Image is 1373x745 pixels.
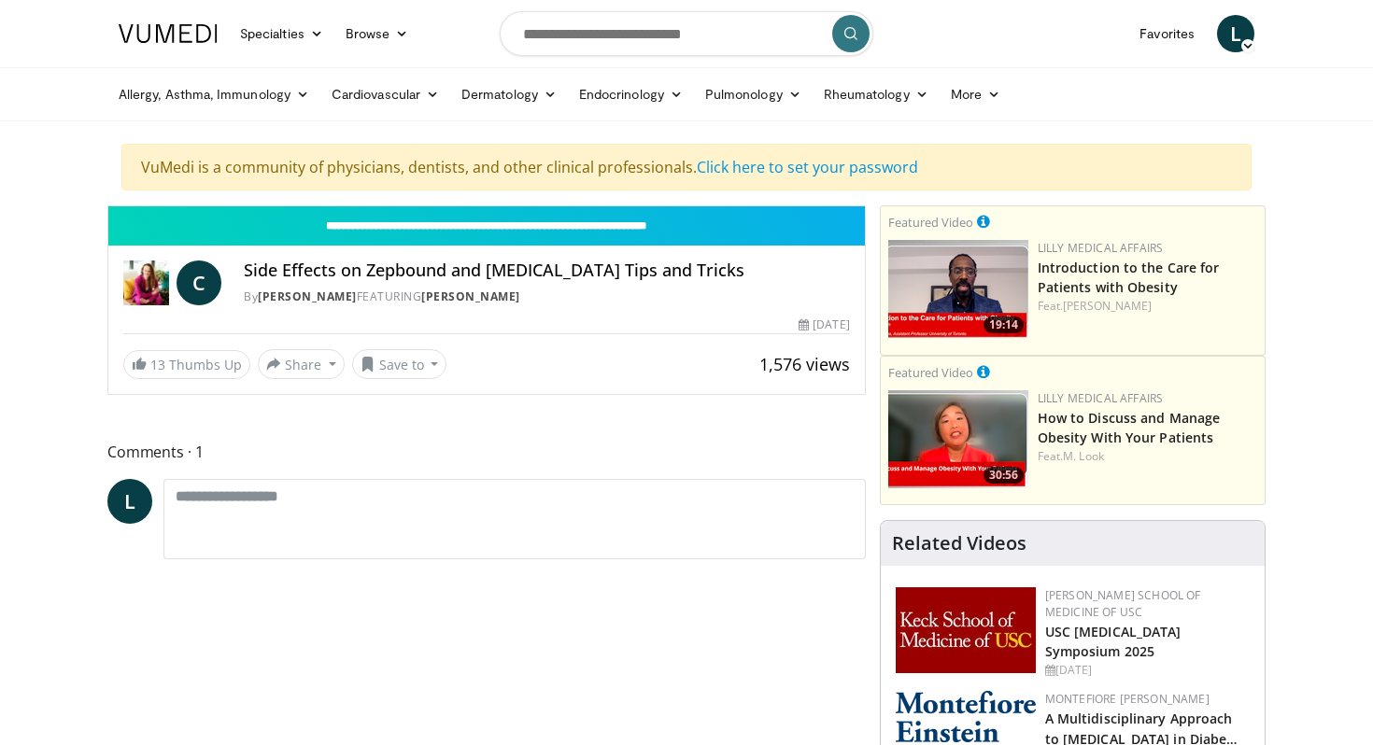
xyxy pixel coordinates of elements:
[813,76,940,113] a: Rheumatology
[123,260,169,305] img: Dr. Carolynn Francavilla
[892,532,1026,555] h4: Related Videos
[1038,390,1164,406] a: Lilly Medical Affairs
[1045,691,1210,707] a: Montefiore [PERSON_NAME]
[107,76,320,113] a: Allergy, Asthma, Immunology
[150,356,165,373] span: 13
[759,353,850,375] span: 1,576 views
[107,440,866,464] span: Comments 1
[896,587,1036,673] img: 7b941f1f-d101-407a-8bfa-07bd47db01ba.png.150x105_q85_autocrop_double_scale_upscale_version-0.2.jpg
[697,157,918,177] a: Click here to set your password
[940,76,1012,113] a: More
[1063,298,1152,314] a: [PERSON_NAME]
[1038,298,1257,315] div: Feat.
[568,76,694,113] a: Endocrinology
[888,390,1028,488] img: c98a6a29-1ea0-4bd5-8cf5-4d1e188984a7.png.150x105_q85_crop-smart_upscale.png
[258,349,345,379] button: Share
[123,350,250,379] a: 13 Thumbs Up
[121,144,1252,190] div: VuMedi is a community of physicians, dentists, and other clinical professionals.
[258,288,357,304] a: [PERSON_NAME]
[177,260,221,305] a: C
[1038,240,1164,256] a: Lilly Medical Affairs
[1038,259,1220,296] a: Introduction to the Care for Patients with Obesity
[107,479,152,524] a: L
[421,288,520,304] a: [PERSON_NAME]
[984,316,1024,333] span: 19:14
[334,15,420,52] a: Browse
[984,467,1024,484] span: 30:56
[352,349,447,379] button: Save to
[1128,15,1206,52] a: Favorites
[229,15,334,52] a: Specialties
[320,76,450,113] a: Cardiovascular
[244,260,849,281] h4: Side Effects on Zepbound and [MEDICAL_DATA] Tips and Tricks
[1045,587,1201,620] a: [PERSON_NAME] School of Medicine of USC
[244,288,849,305] div: By FEATURING
[1038,409,1221,446] a: How to Discuss and Manage Obesity With Your Patients
[1217,15,1254,52] a: L
[888,240,1028,338] a: 19:14
[1045,662,1250,679] div: [DATE]
[450,76,568,113] a: Dermatology
[799,316,849,333] div: [DATE]
[1045,623,1182,660] a: USC [MEDICAL_DATA] Symposium 2025
[888,214,973,231] small: Featured Video
[888,364,973,381] small: Featured Video
[694,76,813,113] a: Pulmonology
[1063,448,1104,464] a: M. Look
[888,390,1028,488] a: 30:56
[896,691,1036,742] img: b0142b4c-93a1-4b58-8f91-5265c282693c.png.150x105_q85_autocrop_double_scale_upscale_version-0.2.png
[500,11,873,56] input: Search topics, interventions
[888,240,1028,338] img: acc2e291-ced4-4dd5-b17b-d06994da28f3.png.150x105_q85_crop-smart_upscale.png
[1038,448,1257,465] div: Feat.
[119,24,218,43] img: VuMedi Logo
